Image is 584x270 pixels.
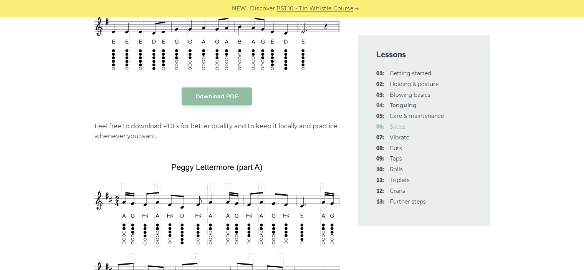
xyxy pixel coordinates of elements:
a: PST10 - Tin Whistle Course [276,4,353,13]
span: Lessons [376,49,472,60]
span: Discover [250,4,275,13]
a: 09:Taps [390,155,402,162]
span: 06: [376,123,384,132]
span: 02: [376,80,384,89]
a: 06:Slides [390,123,405,130]
a: 08:Cuts [390,145,402,152]
span: 09: [376,154,384,164]
span: 12: [376,187,384,196]
a: 01:Getting started [390,70,431,77]
span: NEW: [232,4,248,13]
span: 11: [376,176,384,185]
a: 12:Crans [390,187,405,194]
a: 13:Further steps [390,198,426,205]
a: 11:Triplets [390,177,410,184]
span: 03: [376,91,384,100]
span: 04: [376,101,384,110]
span: 05: [376,112,384,121]
a: 02:Holding & posture [390,81,438,88]
span: 10: [376,165,384,174]
a: 03:Blowing basics [390,91,430,98]
a: 07:Vibrato [390,134,410,141]
strong: Tonguing [390,102,417,109]
span: 01: [376,69,384,78]
span: 13: [376,197,384,207]
span: 08: [376,144,384,153]
a: 10:Rolls [390,166,403,173]
a: 05:Care & maintenance [390,113,444,119]
span: 07: [376,133,384,142]
p: Feel free to download PDFs for better quality and to keep it locally and practice whenever you want. [94,121,339,141]
a: Download PDF [182,88,252,106]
